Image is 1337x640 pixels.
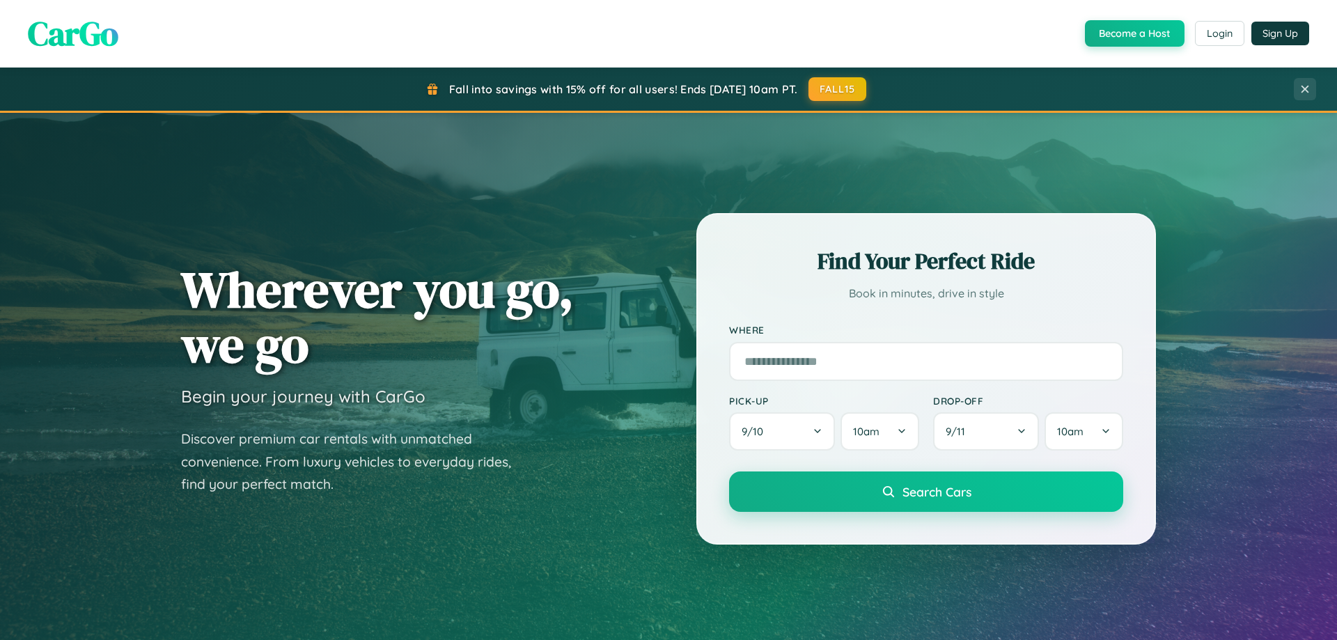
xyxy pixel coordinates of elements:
[181,386,425,407] h3: Begin your journey with CarGo
[1045,412,1123,451] button: 10am
[946,425,972,438] span: 9 / 11
[28,10,118,56] span: CarGo
[853,425,879,438] span: 10am
[902,484,971,499] span: Search Cars
[933,395,1123,407] label: Drop-off
[181,262,574,372] h1: Wherever you go, we go
[729,325,1123,336] label: Where
[449,82,798,96] span: Fall into savings with 15% off for all users! Ends [DATE] 10am PT.
[840,412,919,451] button: 10am
[729,412,835,451] button: 9/10
[729,246,1123,276] h2: Find Your Perfect Ride
[1251,22,1309,45] button: Sign Up
[729,471,1123,512] button: Search Cars
[933,412,1039,451] button: 9/11
[181,428,529,496] p: Discover premium car rentals with unmatched convenience. From luxury vehicles to everyday rides, ...
[1085,20,1184,47] button: Become a Host
[729,283,1123,304] p: Book in minutes, drive in style
[729,395,919,407] label: Pick-up
[1057,425,1084,438] span: 10am
[1195,21,1244,46] button: Login
[808,77,867,101] button: FALL15
[742,425,770,438] span: 9 / 10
